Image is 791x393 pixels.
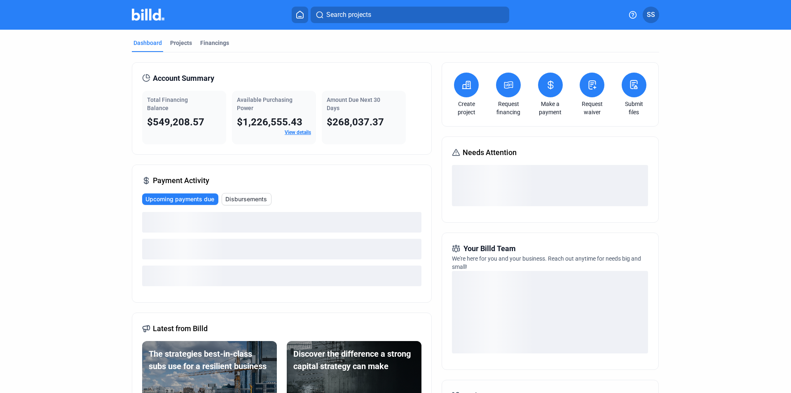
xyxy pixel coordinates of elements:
span: $549,208.57 [147,116,204,128]
span: We're here for you and your business. Reach out anytime for needs big and small! [452,255,641,270]
div: Dashboard [133,39,162,47]
a: Make a payment [536,100,565,116]
div: The strategies best-in-class subs use for a resilient business [149,348,270,372]
img: Billd Company Logo [132,9,164,21]
a: Submit files [620,100,648,116]
span: Disbursements [225,195,267,203]
button: Upcoming payments due [142,193,218,205]
div: Projects [170,39,192,47]
button: Search projects [311,7,509,23]
div: Discover the difference a strong capital strategy can make [293,348,415,372]
a: Request waiver [578,100,606,116]
span: Total Financing Balance [147,96,188,111]
div: Financings [200,39,229,47]
span: Needs Attention [463,147,517,158]
div: loading [452,165,648,206]
button: Disbursements [222,193,271,205]
a: Create project [452,100,481,116]
span: Payment Activity [153,175,209,186]
button: SS [643,7,659,23]
span: Amount Due Next 30 Days [327,96,380,111]
span: Latest from Billd [153,323,208,334]
span: Search projects [326,10,371,20]
div: loading [452,271,648,353]
div: loading [142,266,421,286]
span: $268,037.37 [327,116,384,128]
a: View details [285,129,311,135]
div: loading [142,239,421,259]
span: Account Summary [153,73,214,84]
span: Upcoming payments due [145,195,214,203]
span: Available Purchasing Power [237,96,293,111]
span: $1,226,555.43 [237,116,302,128]
span: Your Billd Team [463,243,516,254]
span: SS [647,10,655,20]
div: loading [142,212,421,233]
a: Request financing [494,100,523,116]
